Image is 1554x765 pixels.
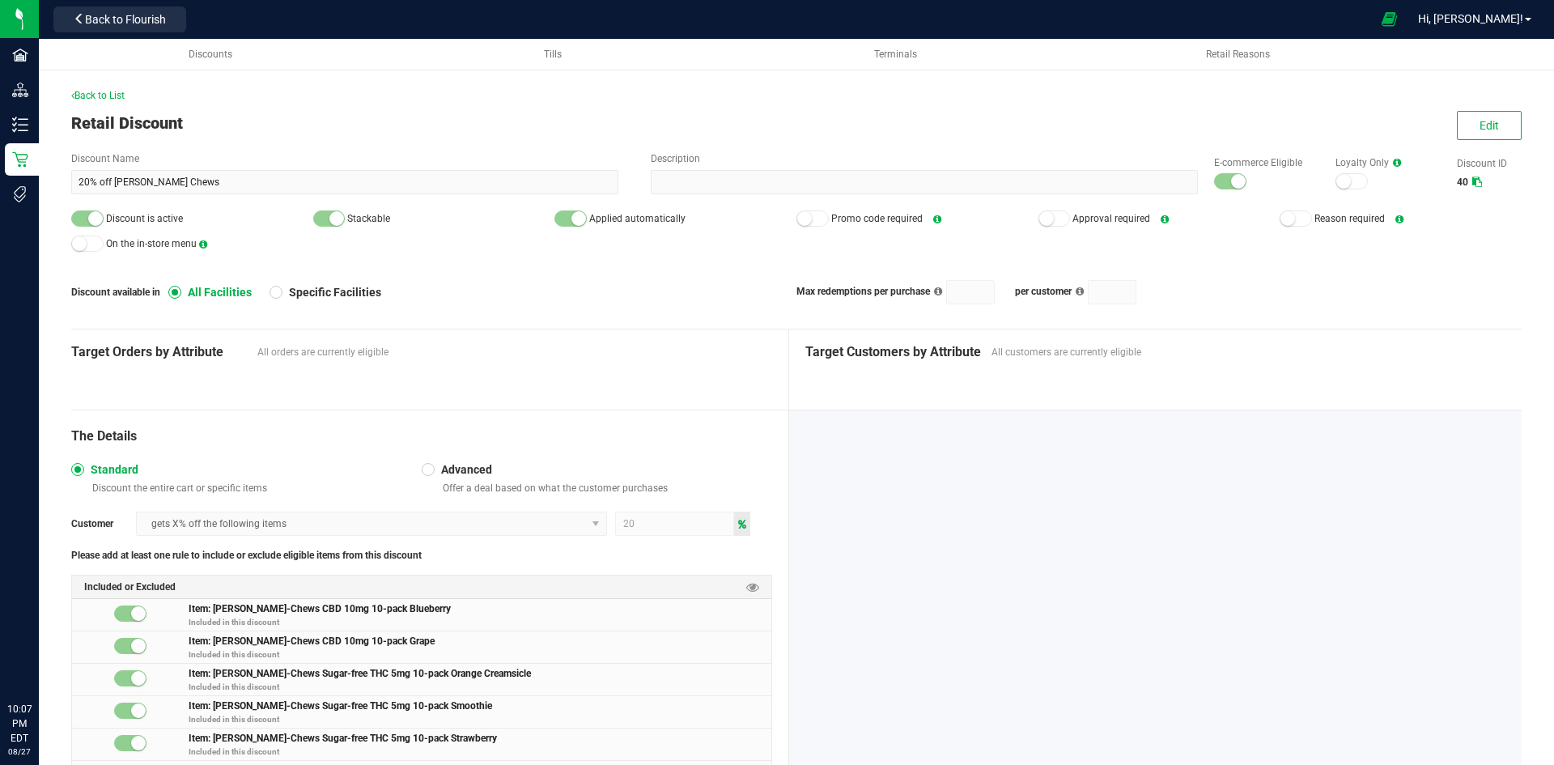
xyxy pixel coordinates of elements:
[7,746,32,758] p: 08/27
[257,345,772,359] span: All orders are currently eligible
[189,713,771,725] p: Included in this discount
[189,648,771,661] p: Included in this discount
[189,681,771,693] p: Included in this discount
[544,49,562,60] span: Tills
[347,213,390,224] span: Stackable
[84,462,138,477] span: Standard
[991,345,1506,359] span: All customers are currently eligible
[71,151,618,166] label: Discount Name
[435,462,492,477] span: Advanced
[86,482,422,495] p: Discount the entire cart or specific items
[189,49,232,60] span: Discounts
[1418,12,1523,25] span: Hi, [PERSON_NAME]!
[12,151,28,168] inline-svg: Retail
[1457,176,1468,188] span: 40
[282,285,381,300] span: Specific Facilities
[12,47,28,63] inline-svg: Facilities
[7,702,32,746] p: 10:07 PM EDT
[189,633,435,647] span: Item: [PERSON_NAME]-Chews CBD 10mg 10-pack Grape
[831,213,923,224] span: Promo code required
[16,635,65,684] iframe: Resource center
[436,482,772,495] p: Offer a deal based on what the customer purchases
[1457,111,1522,140] button: Edit
[106,213,183,224] span: Discount is active
[12,186,28,202] inline-svg: Tags
[106,238,197,249] span: On the in-store menu
[189,665,531,679] span: Item: [PERSON_NAME]-Chews Sugar-free THC 5mg 10-pack Orange Creamsicle
[805,342,983,362] span: Target Customers by Attribute
[1214,155,1319,170] label: E-commerce Eligible
[181,285,252,300] span: All Facilities
[48,633,67,652] iframe: Resource center unread badge
[589,213,686,224] span: Applied automatically
[1371,3,1408,35] span: Open Ecommerce Menu
[53,6,186,32] button: Back to Flourish
[1072,213,1150,224] span: Approval required
[189,746,771,758] p: Included in this discount
[71,548,422,563] span: Please add at least one rule to include or exclude eligible items from this discount
[1314,213,1385,224] span: Reason required
[85,13,166,26] span: Back to Flourish
[189,730,497,744] span: Item: [PERSON_NAME]-Chews Sugar-free THC 5mg 10-pack Strawberry
[71,90,125,101] span: Back to List
[71,285,168,300] span: Discount available in
[1335,155,1441,170] label: Loyalty Only
[1015,286,1072,297] span: per customer
[796,286,930,297] span: Max redemptions per purchase
[874,49,917,60] span: Terminals
[12,117,28,133] inline-svg: Inventory
[71,516,136,531] span: Customer
[651,151,1198,166] label: Description
[189,616,771,628] p: Included in this discount
[71,113,183,133] span: Retail Discount
[71,342,249,362] span: Target Orders by Attribute
[71,427,772,446] div: The Details
[12,82,28,98] inline-svg: Distribution
[746,580,759,595] span: Preview
[1480,119,1499,132] span: Edit
[189,698,492,712] span: Item: [PERSON_NAME]-Chews Sugar-free THC 5mg 10-pack Smoothie
[1457,156,1522,171] label: Discount ID
[1206,49,1270,60] span: Retail Reasons
[72,576,771,599] div: Included or Excluded
[189,601,451,614] span: Item: [PERSON_NAME]-Chews CBD 10mg 10-pack Blueberry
